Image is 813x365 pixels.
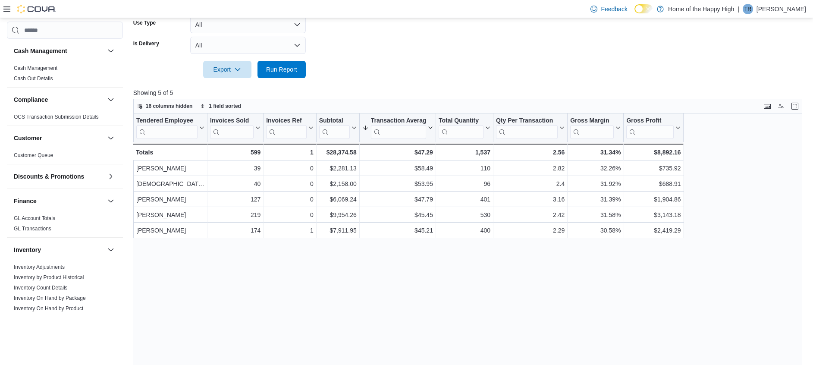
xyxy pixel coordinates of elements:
[266,117,306,125] div: Invoices Ref
[439,194,490,205] div: 401
[134,101,196,111] button: 16 columns hidden
[570,163,621,173] div: 32.26%
[14,274,84,280] a: Inventory by Product Historical
[14,65,57,72] span: Cash Management
[14,225,51,232] span: GL Transactions
[626,117,674,125] div: Gross Profit
[266,117,313,139] button: Invoices Ref
[7,112,123,126] div: Compliance
[439,225,490,236] div: 400
[14,152,53,158] a: Customer Queue
[133,88,809,97] p: Showing 5 of 5
[496,210,565,220] div: 2.42
[210,163,261,173] div: 39
[14,305,83,312] span: Inventory On Hand by Product
[106,171,116,182] button: Discounts & Promotions
[136,117,198,125] div: Tendered Employee
[14,197,104,205] button: Finance
[14,215,55,221] a: GL Account Totals
[136,147,204,157] div: Totals
[626,225,681,236] div: $2,419.29
[362,225,433,236] div: $45.21
[626,147,681,157] div: $8,892.16
[14,95,48,104] h3: Compliance
[14,295,86,302] span: Inventory On Hand by Package
[439,179,490,189] div: 96
[756,4,806,14] p: [PERSON_NAME]
[626,210,681,220] div: $3,143.18
[197,101,245,111] button: 1 field sorted
[136,194,204,205] div: [PERSON_NAME]
[362,117,433,139] button: Transaction Average
[133,40,159,47] label: Is Delivery
[136,163,204,173] div: [PERSON_NAME]
[570,194,621,205] div: 31.39%
[790,101,800,111] button: Enter fullscreen
[14,95,104,104] button: Compliance
[668,4,734,14] p: Home of the Happy High
[106,46,116,56] button: Cash Management
[570,147,621,157] div: 31.34%
[496,163,565,173] div: 2.82
[743,4,753,14] div: Tom Rishaur
[14,76,53,82] a: Cash Out Details
[190,37,306,54] button: All
[319,179,357,189] div: $2,158.00
[587,0,631,18] a: Feedback
[210,117,261,139] button: Invoices Sold
[319,210,357,220] div: $9,954.26
[210,117,254,139] div: Invoices Sold
[14,47,104,55] button: Cash Management
[362,147,433,157] div: $47.29
[210,225,261,236] div: 174
[496,147,565,157] div: 2.56
[14,245,41,254] h3: Inventory
[570,117,614,125] div: Gross Margin
[319,163,357,173] div: $2,281.13
[106,196,116,206] button: Finance
[362,194,433,205] div: $47.79
[17,5,56,13] img: Cova
[570,225,621,236] div: 30.58%
[570,117,614,139] div: Gross Margin
[14,226,51,232] a: GL Transactions
[601,5,627,13] span: Feedback
[209,103,241,110] span: 1 field sorted
[14,295,86,301] a: Inventory On Hand by Package
[14,134,42,142] h3: Customer
[14,274,84,281] span: Inventory by Product Historical
[14,75,53,82] span: Cash Out Details
[136,117,198,139] div: Tendered Employee
[439,117,490,139] button: Total Quantity
[14,215,55,222] span: GL Account Totals
[626,163,681,173] div: $735.92
[106,94,116,105] button: Compliance
[319,117,349,139] div: Subtotal
[136,210,204,220] div: [PERSON_NAME]
[14,172,104,181] button: Discounts & Promotions
[744,4,751,14] span: TR
[14,264,65,270] a: Inventory Adjustments
[266,163,313,173] div: 0
[496,179,565,189] div: 2.4
[266,194,313,205] div: 0
[14,245,104,254] button: Inventory
[14,172,84,181] h3: Discounts & Promotions
[776,101,786,111] button: Display options
[14,114,99,120] a: OCS Transaction Submission Details
[319,147,356,157] div: $28,374.58
[146,103,193,110] span: 16 columns hidden
[266,225,313,236] div: 1
[362,210,433,220] div: $45.45
[626,179,681,189] div: $688.91
[496,117,558,125] div: Qty Per Transaction
[439,163,490,173] div: 110
[210,147,261,157] div: 599
[266,179,313,189] div: 0
[14,284,68,291] span: Inventory Count Details
[210,117,254,125] div: Invoices Sold
[439,147,490,157] div: 1,537
[136,117,204,139] button: Tendered Employee
[570,210,621,220] div: 31.58%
